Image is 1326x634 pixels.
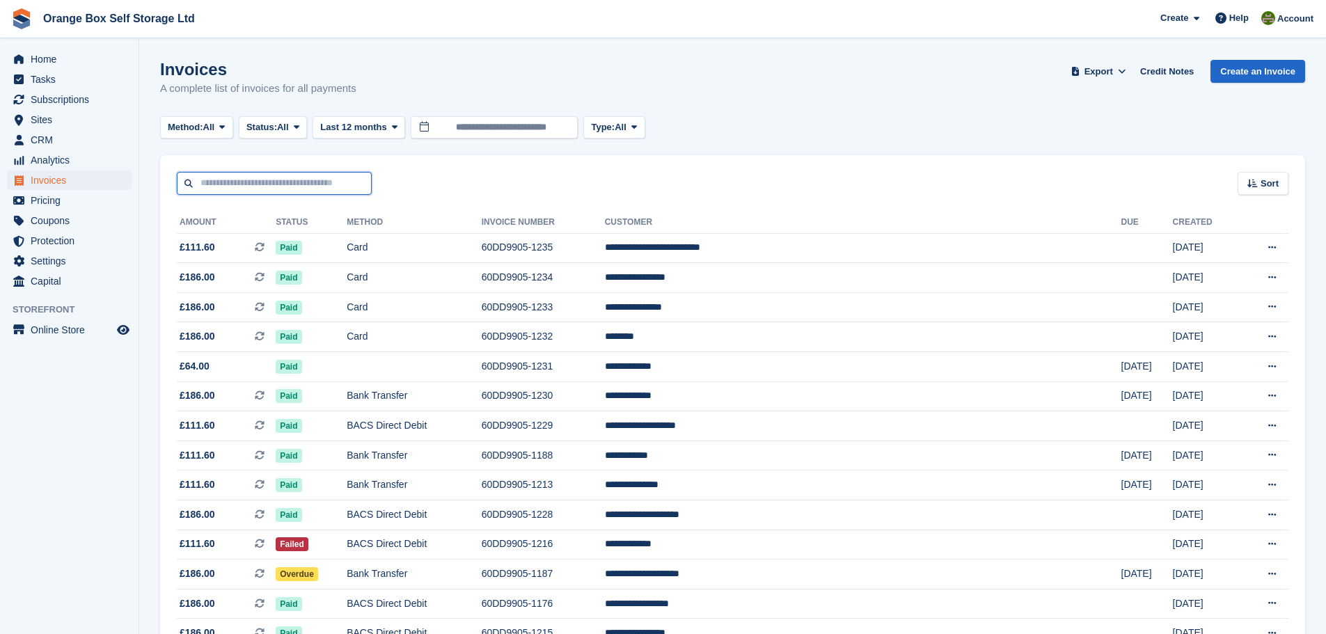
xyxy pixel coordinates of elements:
span: £111.60 [180,418,215,433]
th: Created [1173,212,1240,234]
span: Export [1084,65,1113,79]
span: Paid [276,241,301,255]
a: Credit Notes [1135,60,1199,83]
a: Create an Invoice [1210,60,1305,83]
span: £111.60 [180,477,215,492]
span: Sites [31,110,114,129]
td: [DATE] [1173,560,1240,589]
span: CRM [31,130,114,150]
td: 60DD9905-1234 [482,263,605,293]
span: Sort [1261,177,1279,191]
span: Failed [276,537,308,551]
span: Help [1229,11,1249,25]
span: Online Store [31,320,114,340]
h1: Invoices [160,60,356,79]
span: £186.00 [180,596,215,611]
td: 60DD9905-1213 [482,470,605,500]
td: [DATE] [1121,352,1173,382]
a: menu [7,171,132,190]
span: Method: [168,120,203,134]
a: menu [7,70,132,89]
a: menu [7,150,132,170]
td: 60DD9905-1233 [482,292,605,322]
a: menu [7,110,132,129]
span: Type: [591,120,615,134]
td: 60DD9905-1216 [482,530,605,560]
span: Settings [31,251,114,271]
td: Bank Transfer [347,381,482,411]
td: Card [347,233,482,263]
span: Paid [276,271,301,285]
button: Type: All [583,116,645,139]
span: Paid [276,360,301,374]
td: 60DD9905-1235 [482,233,605,263]
a: Orange Box Self Storage Ltd [38,7,200,30]
span: Paid [276,508,301,522]
a: Preview store [115,322,132,338]
button: Status: All [239,116,307,139]
span: £186.00 [180,388,215,403]
span: £186.00 [180,270,215,285]
span: £186.00 [180,566,215,581]
span: £186.00 [180,300,215,315]
th: Due [1121,212,1173,234]
td: [DATE] [1173,530,1240,560]
td: [DATE] [1173,263,1240,293]
button: Export [1068,60,1129,83]
td: Card [347,263,482,293]
span: Paid [276,597,301,611]
td: [DATE] [1173,411,1240,441]
td: [DATE] [1121,470,1173,500]
span: Capital [31,271,114,291]
th: Invoice Number [482,212,605,234]
td: [DATE] [1173,470,1240,500]
td: [DATE] [1173,500,1240,530]
span: £111.60 [180,537,215,551]
span: Paid [276,419,301,433]
td: Card [347,292,482,322]
span: Pricing [31,191,114,210]
span: Last 12 months [320,120,386,134]
a: menu [7,271,132,291]
td: BACS Direct Debit [347,530,482,560]
span: £64.00 [180,359,210,374]
span: Overdue [276,567,318,581]
a: menu [7,90,132,109]
td: 60DD9905-1187 [482,560,605,589]
img: Pippa White [1261,11,1275,25]
span: £111.60 [180,240,215,255]
span: Account [1277,12,1313,26]
a: menu [7,231,132,251]
span: Subscriptions [31,90,114,109]
button: Method: All [160,116,233,139]
a: menu [7,191,132,210]
td: BACS Direct Debit [347,500,482,530]
span: Invoices [31,171,114,190]
td: [DATE] [1173,233,1240,263]
td: 60DD9905-1230 [482,381,605,411]
td: [DATE] [1173,441,1240,470]
span: All [615,120,626,134]
td: BACS Direct Debit [347,589,482,619]
td: Bank Transfer [347,560,482,589]
td: Bank Transfer [347,441,482,470]
img: stora-icon-8386f47178a22dfd0bd8f6a31ec36ba5ce8667c1dd55bd0f319d3a0aa187defe.svg [11,8,32,29]
span: Protection [31,231,114,251]
td: [DATE] [1121,560,1173,589]
td: 60DD9905-1176 [482,589,605,619]
td: 60DD9905-1229 [482,411,605,441]
span: Paid [276,478,301,492]
td: [DATE] [1121,441,1173,470]
span: Create [1160,11,1188,25]
a: menu [7,49,132,69]
td: [DATE] [1173,589,1240,619]
a: menu [7,251,132,271]
span: All [277,120,289,134]
a: menu [7,130,132,150]
span: £111.60 [180,448,215,463]
a: menu [7,211,132,230]
td: Bank Transfer [347,470,482,500]
span: Tasks [31,70,114,89]
td: 60DD9905-1232 [482,322,605,352]
td: 60DD9905-1228 [482,500,605,530]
